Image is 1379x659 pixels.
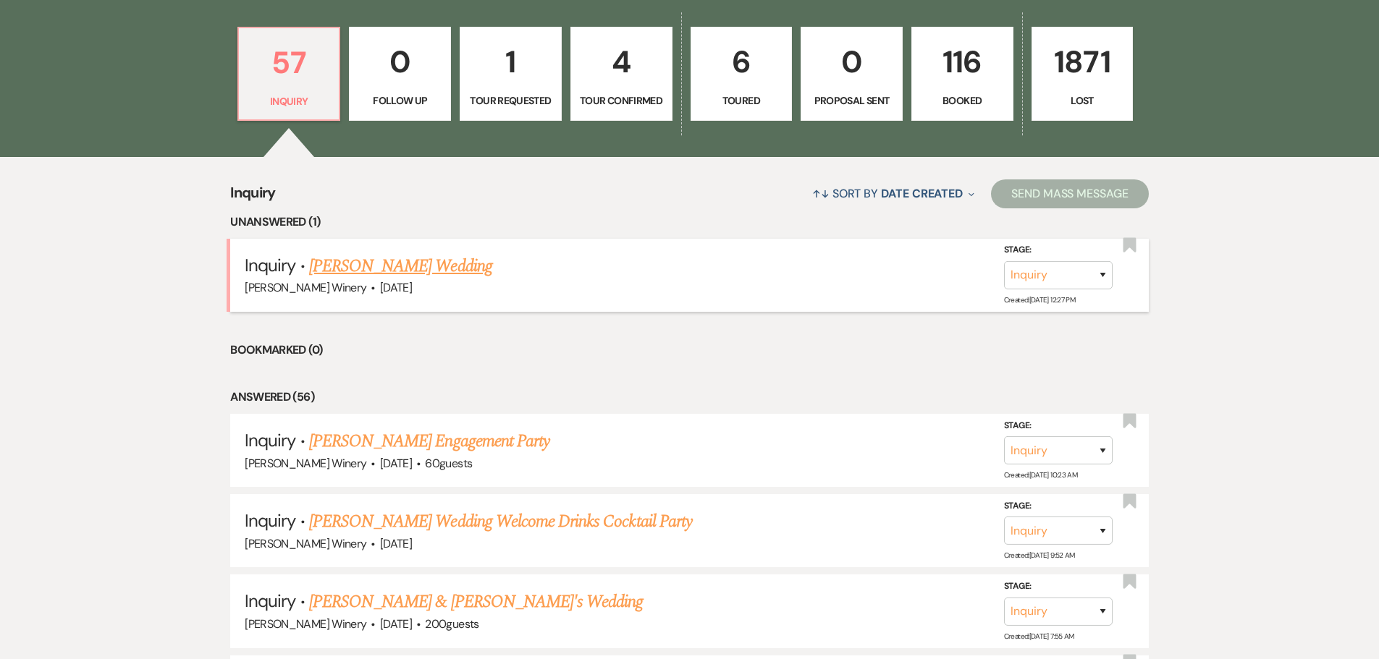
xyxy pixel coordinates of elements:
[237,27,341,121] a: 57Inquiry
[806,174,980,213] button: Sort By Date Created
[700,93,783,109] p: Toured
[1004,295,1075,305] span: Created: [DATE] 12:27 PM
[245,590,295,612] span: Inquiry
[380,616,412,632] span: [DATE]
[700,38,783,86] p: 6
[380,280,412,295] span: [DATE]
[425,616,478,632] span: 200 guests
[469,38,552,86] p: 1
[1041,93,1124,109] p: Lost
[881,186,963,201] span: Date Created
[1004,242,1113,258] label: Stage:
[245,536,366,551] span: [PERSON_NAME] Winery
[580,38,663,86] p: 4
[230,182,276,213] span: Inquiry
[358,38,442,86] p: 0
[358,93,442,109] p: Follow Up
[691,27,793,121] a: 6Toured
[349,27,451,121] a: 0Follow Up
[469,93,552,109] p: Tour Requested
[1004,498,1113,514] label: Stage:
[921,38,1004,86] p: 116
[245,429,295,451] span: Inquiry
[1004,579,1113,595] label: Stage:
[1004,632,1074,641] span: Created: [DATE] 7:55 AM
[1004,470,1077,480] span: Created: [DATE] 10:23 AM
[801,27,903,121] a: 0Proposal Sent
[812,186,830,201] span: ↑↓
[810,93,893,109] p: Proposal Sent
[309,428,549,454] a: [PERSON_NAME] Engagement Party
[1032,27,1134,121] a: 1871Lost
[230,213,1149,231] li: Unanswered (1)
[380,456,412,471] span: [DATE]
[1004,418,1113,434] label: Stage:
[580,93,663,109] p: Tour Confirmed
[911,27,1013,121] a: 116Booked
[230,341,1149,360] li: Bookmarked (0)
[921,93,1004,109] p: Booked
[425,456,472,471] span: 60 guests
[380,536,412,551] span: [DATE]
[570,27,672,121] a: 4Tour Confirmed
[230,388,1149,407] li: Answered (56)
[248,38,331,87] p: 57
[245,456,366,471] span: [PERSON_NAME] Winery
[245,616,366,632] span: [PERSON_NAME] Winery
[245,509,295,532] span: Inquiry
[248,93,331,109] p: Inquiry
[460,27,562,121] a: 1Tour Requested
[1004,550,1075,560] span: Created: [DATE] 9:52 AM
[810,38,893,86] p: 0
[309,509,692,535] a: [PERSON_NAME] Wedding Welcome Drinks Cocktail Party
[245,280,366,295] span: [PERSON_NAME] Winery
[1041,38,1124,86] p: 1871
[309,589,644,615] a: [PERSON_NAME] & [PERSON_NAME]'s Wedding
[991,179,1149,208] button: Send Mass Message
[245,254,295,276] span: Inquiry
[309,253,492,279] a: [PERSON_NAME] Wedding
